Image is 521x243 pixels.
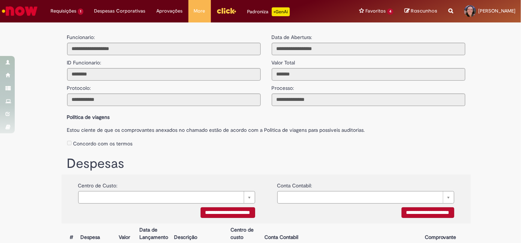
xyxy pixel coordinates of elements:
[404,8,437,15] a: Rascunhos
[277,191,454,204] a: Limpar campo {0}
[247,7,290,16] div: Padroniza
[272,34,312,41] label: Data de Abertura:
[272,55,295,66] label: Valor Total
[67,55,101,66] label: ID Funcionario:
[272,7,290,16] p: +GenAi
[194,7,205,15] span: More
[277,178,312,189] label: Conta Contabil:
[73,140,132,147] label: Concordo com os termos
[365,7,386,15] span: Favoritos
[67,34,95,41] label: Funcionario:
[157,7,183,15] span: Aprovações
[67,114,110,120] b: Política de viagens
[411,7,437,14] span: Rascunhos
[1,4,39,18] img: ServiceNow
[67,123,465,134] label: Estou ciente de que os comprovantes anexados no chamado estão de acordo com a Politica de viagens...
[51,7,76,15] span: Requisições
[78,8,83,15] span: 1
[78,178,118,189] label: Centro de Custo:
[67,81,91,92] label: Protocolo:
[387,8,393,15] span: 4
[478,8,515,14] span: [PERSON_NAME]
[78,191,255,204] a: Limpar campo {0}
[67,156,465,171] h1: Despesas
[272,81,294,92] label: Processo:
[216,5,236,16] img: click_logo_yellow_360x200.png
[94,7,146,15] span: Despesas Corporativas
